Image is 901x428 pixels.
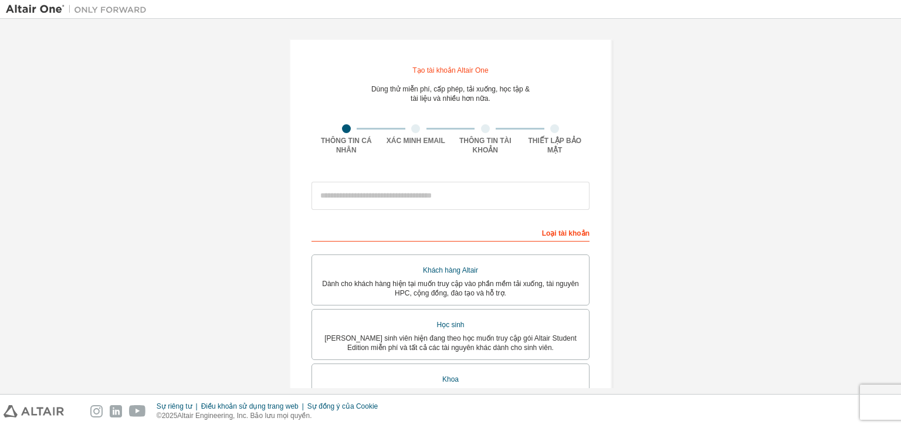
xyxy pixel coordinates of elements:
[90,405,103,417] img: instagram.svg
[322,280,579,297] font: Dành cho khách hàng hiện tại muốn truy cập vào phần mềm tải xuống, tài nguyên HPC, cộng đồng, đào...
[157,412,162,420] font: ©
[157,402,192,410] font: Sự riêng tư
[324,334,577,352] font: [PERSON_NAME] sinh viên hiện đang theo học muốn truy cập gói Altair Student Edition miễn phí và t...
[6,4,153,15] img: Altair One
[110,405,122,417] img: linkedin.svg
[129,405,146,417] img: youtube.svg
[542,229,590,237] font: Loại tài khoản
[371,85,530,93] font: Dùng thử miễn phí, cấp phép, tải xuống, học tập &
[321,137,372,154] font: Thông tin cá nhân
[459,137,512,154] font: Thông tin tài khoản
[307,402,378,410] font: Sự đồng ý của Cookie
[529,137,581,154] font: Thiết lập bảo mật
[387,137,445,145] font: Xác minh Email
[4,405,64,417] img: altair_logo.svg
[423,266,478,274] font: Khách hàng Altair
[411,94,490,103] font: tài liệu và nhiều hơn nữa.
[412,66,488,74] font: Tạo tài khoản Altair One
[436,321,464,329] font: Học sinh
[177,412,311,420] font: Altair Engineering, Inc. Bảo lưu mọi quyền.
[201,402,299,410] font: Điều khoản sử dụng trang web
[162,412,178,420] font: 2025
[442,375,459,383] font: Khoa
